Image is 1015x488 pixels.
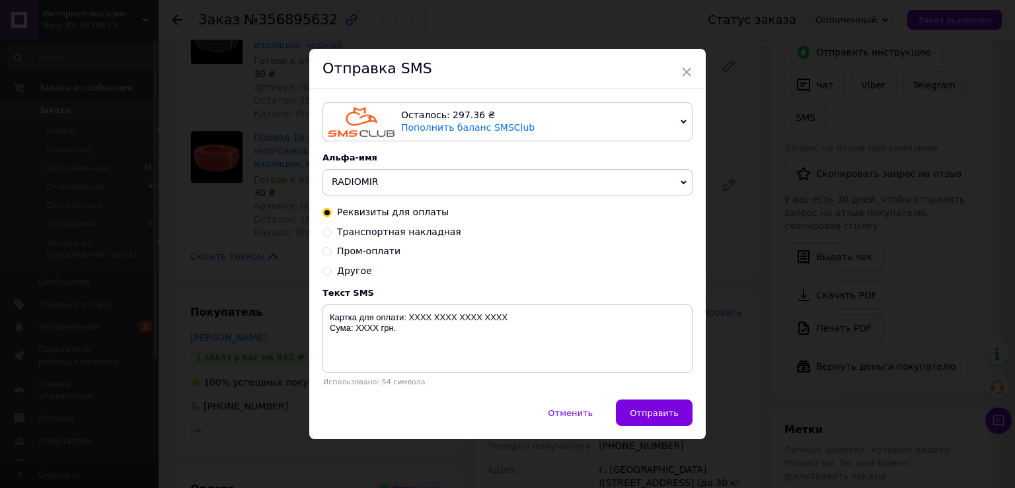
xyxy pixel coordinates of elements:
div: Осталось: 297.36 ₴ [401,109,675,122]
button: Отменить [534,400,607,426]
span: Реквизиты для оплаты [337,207,449,217]
div: Использовано: 54 символа [322,378,693,386]
div: Отправка SMS [309,49,706,89]
span: Альфа-имя [322,153,377,162]
span: Другое [337,265,372,276]
span: × [681,61,693,83]
button: Отправить [616,400,693,426]
div: Текст SMS [322,288,693,298]
textarea: Картка для оплати: XXXX XXXX XXXX XXXX Сума: XXXX грн. [322,304,693,373]
span: Пром-оплати [337,246,400,256]
span: Отменить [548,408,593,418]
span: Транспортная накладная [337,227,461,237]
span: Отправить [630,408,679,418]
a: Пополнить баланс SMSClub [401,122,535,133]
span: RADIOMIR [332,176,379,187]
